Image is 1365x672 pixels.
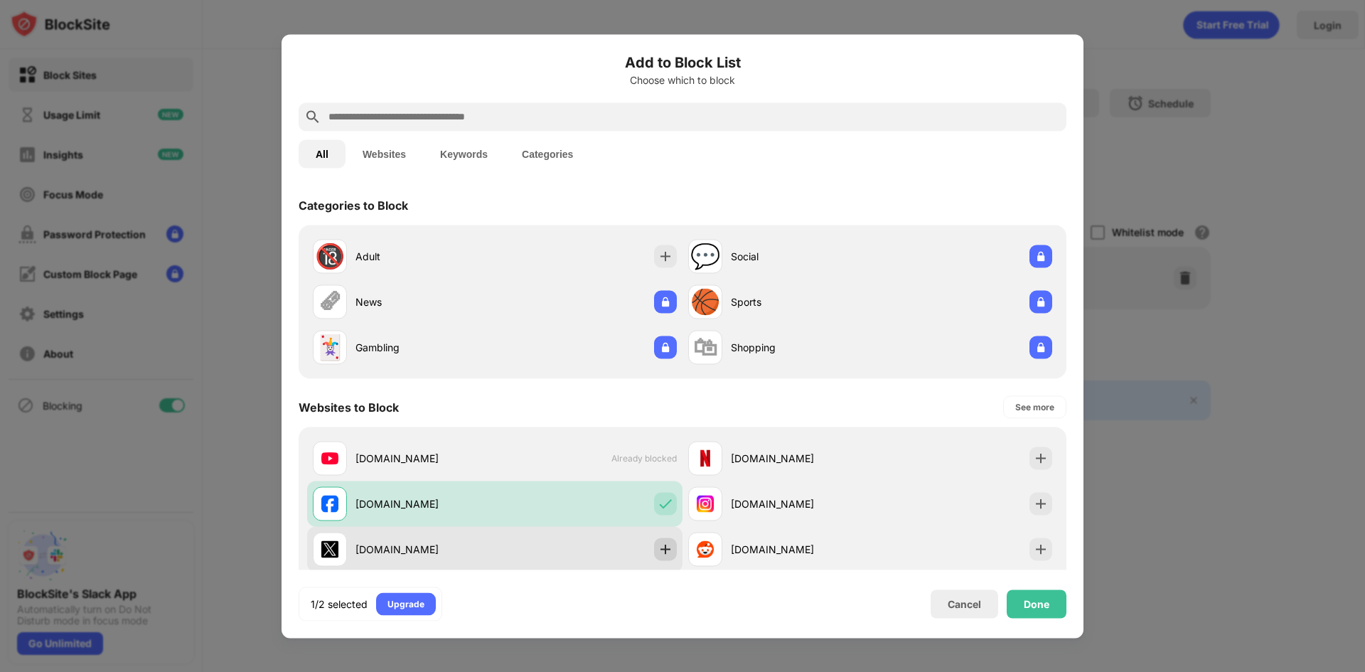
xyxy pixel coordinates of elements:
[731,249,870,264] div: Social
[311,597,368,611] div: 1/2 selected
[355,294,495,309] div: News
[321,540,338,558] img: favicons
[505,139,590,168] button: Categories
[690,287,720,316] div: 🏀
[611,453,677,464] span: Already blocked
[731,496,870,511] div: [DOMAIN_NAME]
[697,495,714,512] img: favicons
[1015,400,1054,414] div: See more
[697,540,714,558] img: favicons
[299,51,1066,73] h6: Add to Block List
[299,74,1066,85] div: Choose which to block
[346,139,423,168] button: Websites
[690,242,720,271] div: 💬
[355,496,495,511] div: [DOMAIN_NAME]
[1024,598,1049,609] div: Done
[387,597,424,611] div: Upgrade
[355,340,495,355] div: Gambling
[731,294,870,309] div: Sports
[299,400,399,414] div: Websites to Block
[355,542,495,557] div: [DOMAIN_NAME]
[321,449,338,466] img: favicons
[731,542,870,557] div: [DOMAIN_NAME]
[355,249,495,264] div: Adult
[731,340,870,355] div: Shopping
[731,451,870,466] div: [DOMAIN_NAME]
[304,108,321,125] img: search.svg
[355,451,495,466] div: [DOMAIN_NAME]
[299,139,346,168] button: All
[423,139,505,168] button: Keywords
[315,333,345,362] div: 🃏
[321,495,338,512] img: favicons
[693,333,717,362] div: 🛍
[948,598,981,610] div: Cancel
[697,449,714,466] img: favicons
[299,198,408,212] div: Categories to Block
[318,287,342,316] div: 🗞
[315,242,345,271] div: 🔞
